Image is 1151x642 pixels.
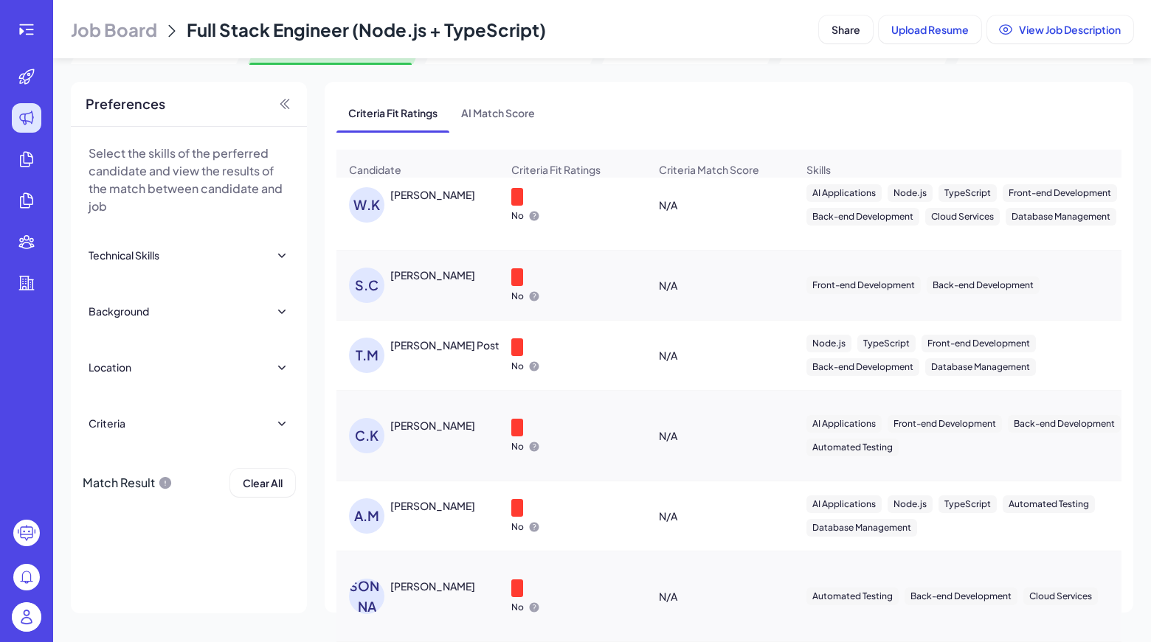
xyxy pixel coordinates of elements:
div: William K Hughes [390,187,475,202]
div: AI Applications [806,415,882,433]
p: No [511,360,524,372]
div: N/A [647,335,793,376]
div: Background [89,304,149,318]
span: Preferences [86,94,165,114]
div: N/A [647,495,793,537]
div: W.K [349,187,384,223]
div: A.M [349,498,384,534]
span: Upload Resume [891,23,969,36]
div: C.K [349,418,384,453]
div: [PERSON_NAME] [349,579,384,614]
div: Node.js [888,495,933,513]
div: TypeScript [939,184,997,202]
div: N/A [647,265,793,306]
span: Share [832,23,860,36]
span: AI Match Score [449,94,547,132]
div: Database Management [925,358,1036,376]
div: Automated Testing [1003,495,1095,513]
span: Full Stack Engineer (Node.js + TypeScript) [187,18,546,41]
p: No [511,521,524,533]
button: Share [819,15,873,43]
span: Criteria Match Score [659,162,759,177]
span: Job Board [71,18,157,41]
span: Skills [806,162,831,177]
div: TypeScript [939,495,997,513]
div: Match Result [83,469,173,497]
div: Front-end Development [806,276,921,294]
div: Location [89,360,131,374]
div: Front-end Development [888,415,1002,433]
div: Automated Testing [806,439,899,456]
span: Clear All [243,476,283,489]
div: AI Applications [806,495,882,513]
div: Cloud Services [1023,587,1098,605]
p: No [511,441,524,453]
div: N/A [647,576,793,617]
div: Thomas Makai Post [390,338,500,352]
span: Criteria Fit Ratings [336,94,449,132]
span: View Job Description [1019,23,1121,36]
div: SRAVAN CHEEKIREDDY [390,268,475,282]
div: AI Applications [806,184,882,202]
button: Clear All [230,469,295,497]
div: N/A [647,184,793,226]
div: Node.js [806,335,851,352]
div: David Miserak [390,579,475,593]
span: Candidate [349,162,401,177]
div: Front-end Development [922,335,1036,352]
div: Back-end Development [806,208,919,226]
div: Conrad Kramer [390,418,475,433]
p: No [511,210,524,222]
div: N/A [647,415,793,456]
div: Front-end Development [1003,184,1117,202]
div: Database Management [806,519,917,537]
button: Upload Resume [879,15,981,43]
p: Select the skills of the perferred candidate and view the results of the match between candidate ... [89,144,289,215]
div: Back-end Development [905,587,1017,605]
p: No [511,601,524,613]
div: T.M [349,338,384,373]
div: Database Management [1006,208,1116,226]
div: Automated Testing [806,587,899,605]
div: Criteria [89,416,125,430]
div: TypeScript [857,335,916,352]
button: View Job Description [987,15,1133,43]
span: Criteria Fit Ratings [511,162,601,177]
div: S.C [349,268,384,303]
img: user_logo.png [12,602,41,632]
div: Technical Skills [89,248,159,262]
p: No [511,290,524,302]
div: ARCHIT MITTAL [390,498,475,513]
div: Cloud Services [925,208,1000,226]
div: Node.js [888,184,933,202]
div: Back-end Development [806,358,919,376]
div: Back-end Development [927,276,1040,294]
div: Back-end Development [1008,415,1121,433]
